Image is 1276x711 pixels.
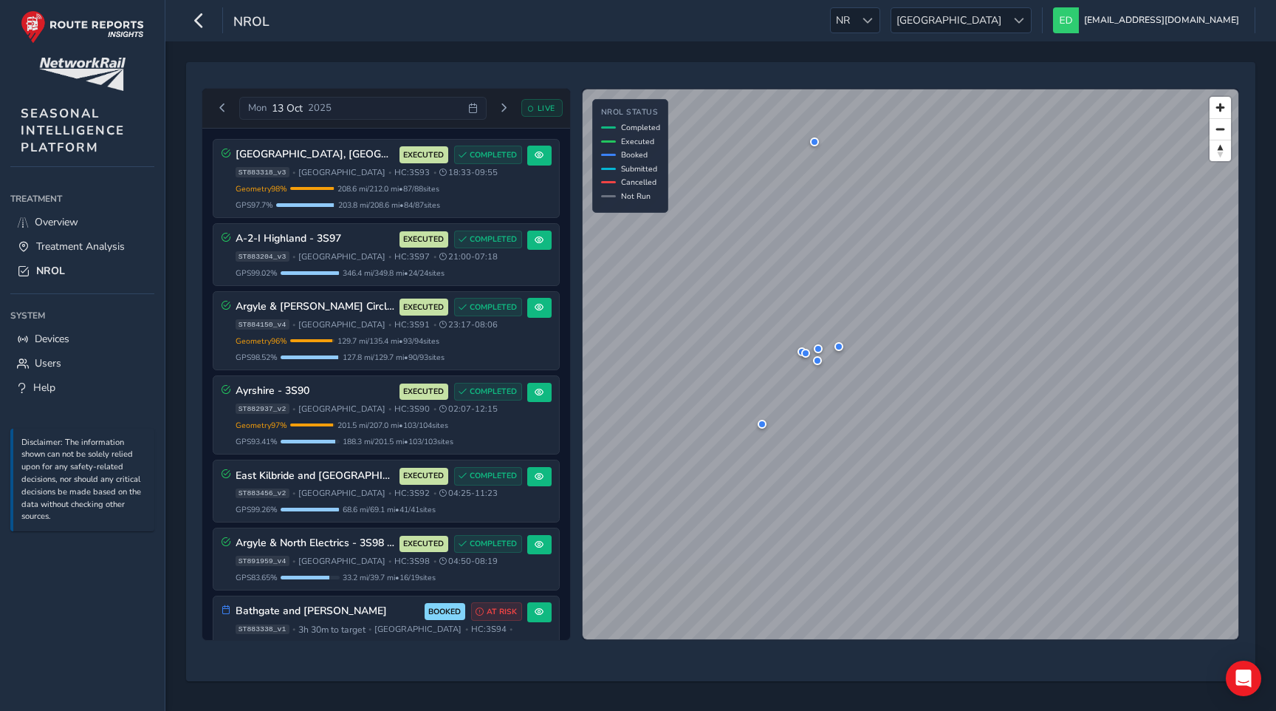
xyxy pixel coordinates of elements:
[439,404,498,415] span: 02:07 - 12:15
[21,10,144,44] img: rr logo
[236,233,394,245] h3: A-2-I Highland - 3S97
[538,103,555,114] span: LIVE
[236,470,394,483] h3: East Kilbride and [GEOGRAPHIC_DATA]
[583,89,1238,639] canvas: Map
[248,101,267,115] span: Mon
[298,404,385,415] span: [GEOGRAPHIC_DATA]
[621,149,648,160] span: Booked
[470,470,517,482] span: COMPLETED
[1210,97,1231,118] button: Zoom in
[1084,7,1239,33] span: [EMAIL_ADDRESS][DOMAIN_NAME]
[236,436,278,447] span: GPS 93.41 %
[1226,661,1261,696] div: Open Intercom Messenger
[487,606,517,618] span: AT RISK
[236,404,289,414] span: ST882937_v2
[1210,118,1231,140] button: Zoom out
[343,436,453,447] span: 188.3 mi / 201.5 mi • 103 / 103 sites
[236,352,278,363] span: GPS 98.52 %
[388,405,391,413] span: •
[236,556,289,566] span: ST891959_v4
[621,136,654,147] span: Executed
[236,301,394,313] h3: Argyle & [PERSON_NAME] Circle - 3S91
[298,167,385,178] span: [GEOGRAPHIC_DATA]
[236,420,287,431] span: Geometry 97 %
[36,264,65,278] span: NROL
[394,488,430,499] span: HC: 3S92
[236,489,289,499] span: ST883456_v2
[308,101,332,115] span: 2025
[338,200,440,211] span: 203.8 mi / 208.6 mi • 84 / 87 sites
[388,557,391,565] span: •
[343,504,436,515] span: 68.6 mi / 69.1 mi • 41 / 41 sites
[439,167,498,178] span: 18:33 - 09:55
[10,234,154,259] a: Treatment Analysis
[236,319,289,330] span: ST884150_v4
[343,572,436,583] span: 33.2 mi / 39.7 mi • 16 / 19 sites
[374,624,462,635] span: [GEOGRAPHIC_DATA]
[470,538,517,550] span: COMPLETED
[439,319,498,330] span: 23:17 - 08:06
[439,488,498,499] span: 04:25 - 11:23
[292,253,295,261] span: •
[236,537,394,550] h3: Argyle & North Electrics - 3S98 AM
[10,305,154,327] div: System
[337,420,448,431] span: 201.5 mi / 207.0 mi • 103 / 104 sites
[292,405,295,413] span: •
[298,624,366,636] span: 3h 30m to target
[298,251,385,262] span: [GEOGRAPHIC_DATA]
[403,538,444,550] span: EXECUTED
[394,167,430,178] span: HC: 3S93
[465,625,468,633] span: •
[35,215,78,229] span: Overview
[21,437,147,524] p: Disclaimer: The information shown can not be solely relied upon for any safety-related decisions,...
[337,336,439,347] span: 129.7 mi / 135.4 mi • 93 / 94 sites
[292,557,295,565] span: •
[272,101,303,115] span: 13 Oct
[388,253,391,261] span: •
[236,625,289,635] span: ST883338_v1
[337,183,439,194] span: 208.6 mi / 212.0 mi • 87 / 88 sites
[343,352,445,363] span: 127.8 mi / 129.7 mi • 90 / 93 sites
[236,183,287,194] span: Geometry 98 %
[10,375,154,400] a: Help
[403,302,444,313] span: EXECUTED
[470,234,517,245] span: COMPLETED
[39,58,126,91] img: customer logo
[1053,7,1079,33] img: diamond-layout
[368,625,371,633] span: •
[236,268,278,279] span: GPS 99.02 %
[236,385,394,398] h3: Ayrshire - 3S90
[428,606,461,618] span: BOOKED
[236,149,394,161] h3: [GEOGRAPHIC_DATA], [GEOGRAPHIC_DATA], [GEOGRAPHIC_DATA] 3S93
[403,234,444,245] span: EXECUTED
[621,177,656,188] span: Cancelled
[10,210,154,234] a: Overview
[470,149,517,161] span: COMPLETED
[403,386,444,398] span: EXECUTED
[210,99,235,118] button: Previous day
[388,321,391,329] span: •
[439,251,498,262] span: 21:00 - 07:18
[394,556,430,567] span: HC: 3S98
[621,163,657,174] span: Submitted
[394,404,430,415] span: HC: 3S90
[1053,7,1244,33] button: [EMAIL_ADDRESS][DOMAIN_NAME]
[236,167,289,177] span: ST883318_v3
[433,321,436,329] span: •
[433,405,436,413] span: •
[35,356,61,370] span: Users
[35,332,69,346] span: Devices
[292,169,295,177] span: •
[471,624,507,635] span: HC: 3S94
[233,13,270,33] span: NROL
[33,381,55,395] span: Help
[492,99,516,118] button: Next day
[621,122,660,133] span: Completed
[394,251,430,262] span: HC: 3S97
[394,319,430,330] span: HC: 3S91
[433,253,436,261] span: •
[236,605,419,618] h3: Bathgate and [PERSON_NAME]
[236,572,278,583] span: GPS 83.65 %
[10,259,154,283] a: NROL
[470,386,517,398] span: COMPLETED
